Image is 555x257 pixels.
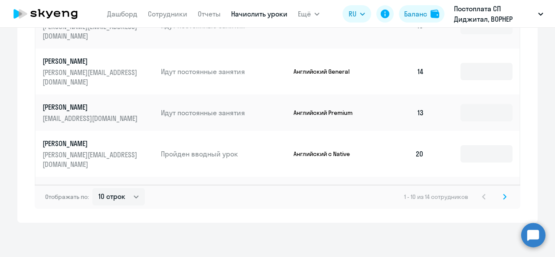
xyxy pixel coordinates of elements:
[450,3,548,24] button: Постоплата СП Диджитал, ВОРНЕР МЬЮЗИК, ООО
[298,5,320,23] button: Ещё
[198,10,221,18] a: Отчеты
[404,193,468,201] span: 1 - 10 из 14 сотрудников
[42,139,154,169] a: [PERSON_NAME][PERSON_NAME][EMAIL_ADDRESS][DOMAIN_NAME]
[454,3,535,24] p: Постоплата СП Диджитал, ВОРНЕР МЬЮЗИК, ООО
[45,193,89,201] span: Отображать по:
[349,9,356,19] span: RU
[370,49,431,94] td: 14
[42,139,140,148] p: [PERSON_NAME]
[294,68,359,75] p: Английский General
[42,114,140,123] p: [EMAIL_ADDRESS][DOMAIN_NAME]
[294,109,359,117] p: Английский Premium
[231,10,287,18] a: Начислить уроки
[370,177,431,213] td: 4
[42,22,140,41] p: [PERSON_NAME][EMAIL_ADDRESS][DOMAIN_NAME]
[42,102,140,112] p: [PERSON_NAME]
[148,10,187,18] a: Сотрудники
[42,56,140,66] p: [PERSON_NAME]
[161,149,287,159] p: Пройден вводный урок
[107,10,137,18] a: Дашборд
[161,108,287,117] p: Идут постоянные занятия
[294,150,359,158] p: Английский с Native
[343,5,371,23] button: RU
[404,9,427,19] div: Баланс
[42,68,140,87] p: [PERSON_NAME][EMAIL_ADDRESS][DOMAIN_NAME]
[370,94,431,131] td: 13
[42,56,154,87] a: [PERSON_NAME][PERSON_NAME][EMAIL_ADDRESS][DOMAIN_NAME]
[42,150,140,169] p: [PERSON_NAME][EMAIL_ADDRESS][DOMAIN_NAME]
[370,131,431,177] td: 20
[161,67,287,76] p: Идут постоянные занятия
[431,10,439,18] img: balance
[42,102,154,123] a: [PERSON_NAME][EMAIL_ADDRESS][DOMAIN_NAME]
[298,9,311,19] span: Ещё
[399,5,444,23] button: Балансbalance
